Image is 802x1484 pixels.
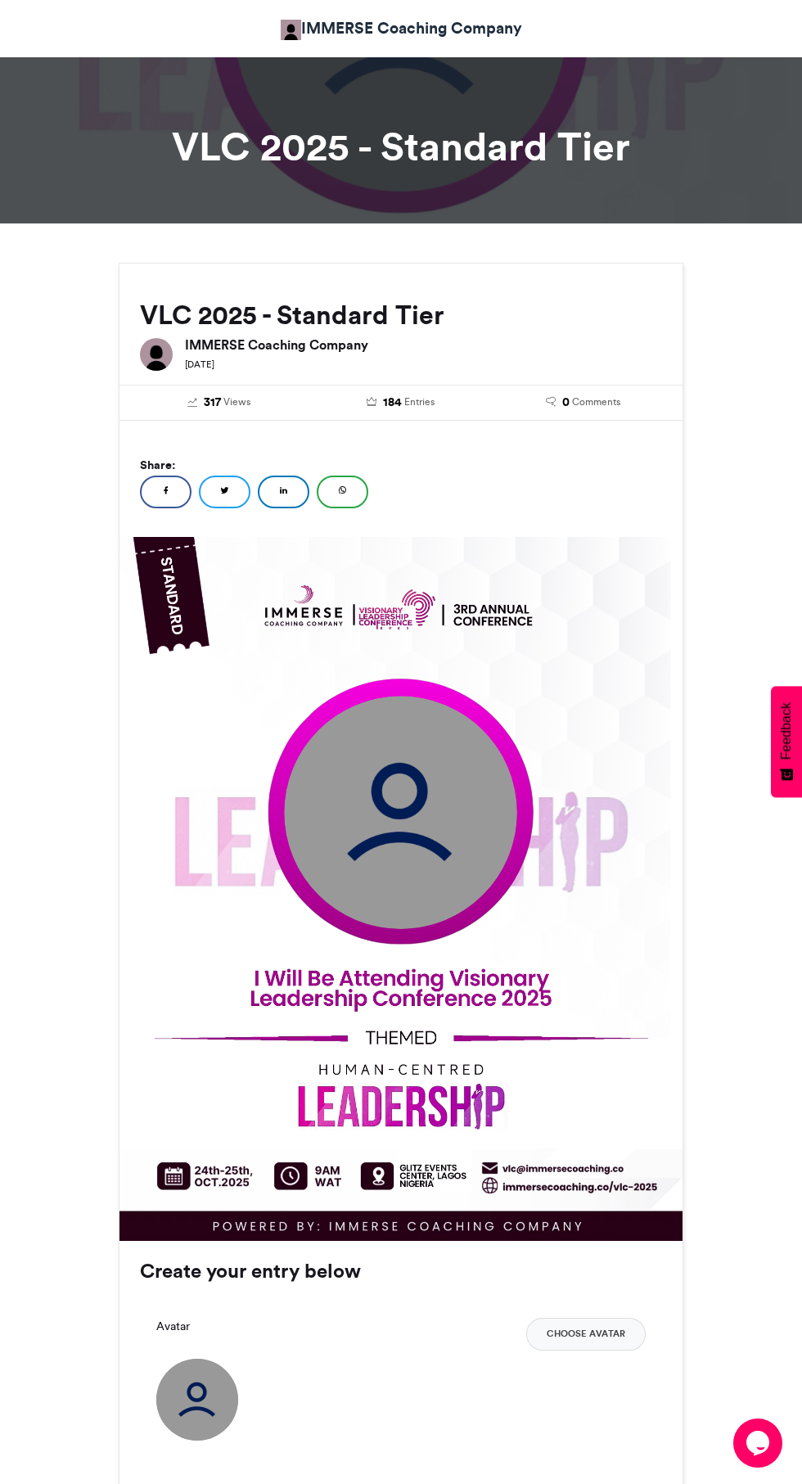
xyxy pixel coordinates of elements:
img: user_circle.png [284,696,517,929]
a: 317 Views [140,394,298,412]
a: 0 Comments [504,394,662,412]
span: Comments [572,395,620,409]
span: Feedback [779,702,794,760]
img: user_circle.png [156,1359,238,1441]
small: [DATE] [185,359,214,370]
img: Background [119,537,683,1241]
label: Avatar [156,1318,190,1335]
h6: IMMERSE Coaching Company [185,338,662,351]
button: Choose Avatar [526,1318,646,1351]
a: IMMERSE Coaching Company [281,16,522,40]
span: 184 [383,394,402,412]
img: IMMERSE Coaching Company [140,338,173,371]
span: Views [223,395,250,409]
a: 184 Entries [322,394,480,412]
h2: VLC 2025 - Standard Tier [140,300,662,330]
span: 317 [204,394,221,412]
h1: VLC 2025 - Standard Tier [119,127,683,166]
h5: Share: [140,454,662,476]
button: Feedback - Show survey [771,686,802,797]
h3: Create your entry below [140,1261,662,1281]
span: Entries [404,395,435,409]
span: 0 [562,394,570,412]
img: IMMERSE Coaching Company [281,20,301,40]
iframe: chat widget [733,1419,786,1468]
